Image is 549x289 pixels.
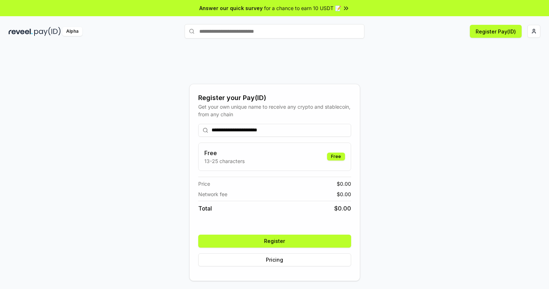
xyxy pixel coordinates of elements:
[337,190,351,198] span: $ 0.00
[337,180,351,188] span: $ 0.00
[198,204,212,213] span: Total
[327,153,345,161] div: Free
[470,25,522,38] button: Register Pay(ID)
[198,235,351,248] button: Register
[198,253,351,266] button: Pricing
[198,190,227,198] span: Network fee
[198,93,351,103] div: Register your Pay(ID)
[204,149,245,157] h3: Free
[199,4,263,12] span: Answer our quick survey
[62,27,82,36] div: Alpha
[34,27,61,36] img: pay_id
[198,103,351,118] div: Get your own unique name to receive any crypto and stablecoin, from any chain
[9,27,33,36] img: reveel_dark
[334,204,351,213] span: $ 0.00
[204,157,245,165] p: 13-25 characters
[264,4,341,12] span: for a chance to earn 10 USDT 📝
[198,180,210,188] span: Price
